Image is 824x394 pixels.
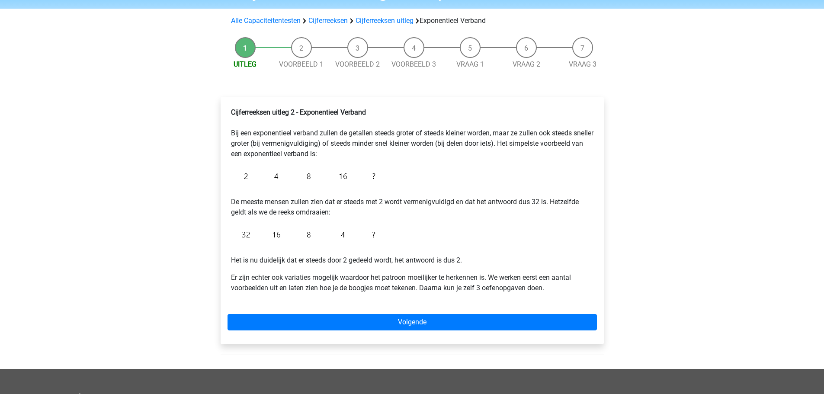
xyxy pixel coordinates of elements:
a: Uitleg [234,60,256,68]
img: Exponential_Example_into_1.png [231,166,380,186]
img: Exponential_Example_into_2.png [231,224,380,245]
a: Cijferreeksen uitleg [356,16,414,25]
a: Voorbeeld 3 [391,60,436,68]
a: Voorbeeld 1 [279,60,324,68]
a: Cijferreeksen [308,16,348,25]
a: Vraag 2 [513,60,540,68]
a: Alle Capaciteitentesten [231,16,301,25]
p: De meeste mensen zullen zien dat er steeds met 2 wordt vermenigvuldigd en dat het antwoord dus 32... [231,186,593,218]
a: Vraag 3 [569,60,596,68]
a: Voorbeeld 2 [335,60,380,68]
div: Exponentieel Verband [228,16,597,26]
p: Bij een exponentieel verband zullen de getallen steeds groter of steeds kleiner worden, maar ze z... [231,107,593,159]
p: Het is nu duidelijk dat er steeds door 2 gedeeld wordt, het antwoord is dus 2. [231,245,593,266]
b: Cijferreeksen uitleg 2 - Exponentieel Verband [231,108,366,116]
a: Volgende [228,314,597,330]
p: Er zijn echter ook variaties mogelijk waardoor het patroon moeilijker te herkennen is. We werken ... [231,272,593,293]
a: Vraag 1 [456,60,484,68]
